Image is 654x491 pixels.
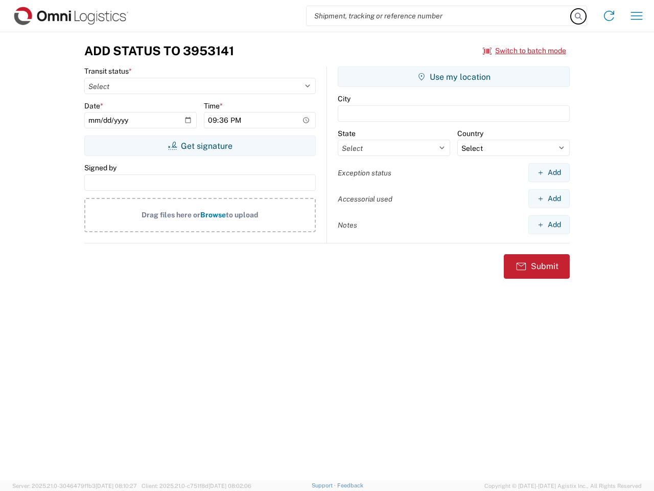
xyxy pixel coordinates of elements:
[204,101,223,110] label: Time
[307,6,571,26] input: Shipment, tracking or reference number
[483,42,566,59] button: Switch to batch mode
[84,136,316,156] button: Get signature
[504,254,570,279] button: Submit
[338,66,570,87] button: Use my location
[200,211,226,219] span: Browse
[84,43,234,58] h3: Add Status to 3953141
[338,129,356,138] label: State
[338,94,351,103] label: City
[142,483,251,489] span: Client: 2025.21.0-c751f8d
[142,211,200,219] span: Drag files here or
[338,220,357,230] label: Notes
[457,129,483,138] label: Country
[338,168,391,177] label: Exception status
[528,163,570,182] button: Add
[84,101,103,110] label: Date
[96,483,137,489] span: [DATE] 08:10:27
[226,211,259,219] span: to upload
[84,163,116,172] label: Signed by
[484,481,642,490] span: Copyright © [DATE]-[DATE] Agistix Inc., All Rights Reserved
[312,482,337,488] a: Support
[208,483,251,489] span: [DATE] 08:02:06
[338,194,392,204] label: Accessorial used
[12,483,137,489] span: Server: 2025.21.0-3046479f1b3
[337,482,363,488] a: Feedback
[528,189,570,208] button: Add
[528,215,570,234] button: Add
[84,66,132,76] label: Transit status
